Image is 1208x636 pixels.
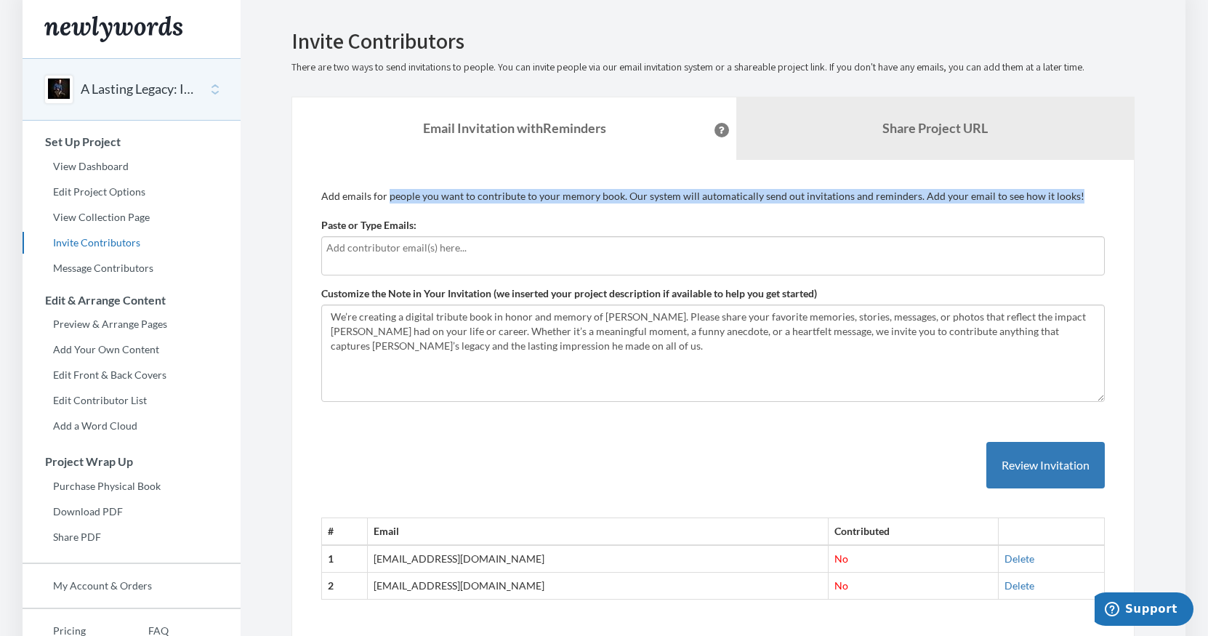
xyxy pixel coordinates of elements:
[834,579,848,592] span: No
[829,518,999,545] th: Contributed
[23,390,241,411] a: Edit Contributor List
[44,16,182,42] img: Newlywords logo
[882,120,988,136] b: Share Project URL
[986,442,1105,489] button: Review Invitation
[23,339,241,361] a: Add Your Own Content
[23,415,241,437] a: Add a Word Cloud
[423,120,606,136] strong: Email Invitation with Reminders
[23,575,241,597] a: My Account & Orders
[291,60,1135,75] p: There are two ways to send invitations to people. You can invite people via our email invitation ...
[321,189,1105,204] p: Add emails for people you want to contribute to your memory book. Our system will automatically s...
[291,29,1135,53] h2: Invite Contributors
[1004,552,1034,565] a: Delete
[367,573,828,600] td: [EMAIL_ADDRESS][DOMAIN_NAME]
[321,305,1105,402] textarea: We’re creating a digital tribute book in honor and memory of [PERSON_NAME]. Please share your fav...
[23,526,241,548] a: Share PDF
[23,135,241,148] h3: Set Up Project
[23,181,241,203] a: Edit Project Options
[367,545,828,572] td: [EMAIL_ADDRESS][DOMAIN_NAME]
[23,257,241,279] a: Message Contributors
[326,240,1100,256] input: Add contributor email(s) here...
[23,313,241,335] a: Preview & Arrange Pages
[23,206,241,228] a: View Collection Page
[23,455,241,468] h3: Project Wrap Up
[23,156,241,177] a: View Dashboard
[322,545,368,572] th: 1
[23,364,241,386] a: Edit Front & Back Covers
[367,518,828,545] th: Email
[1004,579,1034,592] a: Delete
[23,294,241,307] h3: Edit & Arrange Content
[322,573,368,600] th: 2
[23,501,241,523] a: Download PDF
[834,552,848,565] span: No
[23,475,241,497] a: Purchase Physical Book
[322,518,368,545] th: #
[81,80,198,99] button: A Lasting Legacy: In Memory of [PERSON_NAME]
[1095,592,1193,629] iframe: Opens a widget where you can chat to one of our agents
[321,218,416,233] label: Paste or Type Emails:
[321,286,817,301] label: Customize the Note in Your Invitation (we inserted your project description if available to help ...
[23,232,241,254] a: Invite Contributors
